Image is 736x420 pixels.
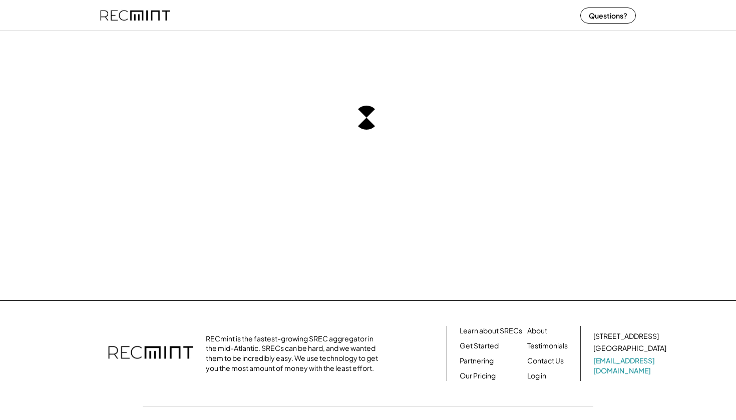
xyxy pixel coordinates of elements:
a: About [527,326,547,336]
img: recmint-logotype%403x.png [108,336,193,371]
a: Testimonials [527,341,568,351]
a: [EMAIL_ADDRESS][DOMAIN_NAME] [593,356,668,375]
button: Questions? [580,8,636,24]
img: recmint-logotype%403x%20%281%29.jpeg [100,2,170,29]
a: Get Started [460,341,499,351]
a: Learn about SRECs [460,326,522,336]
a: Partnering [460,356,494,366]
a: Contact Us [527,356,564,366]
div: [STREET_ADDRESS] [593,331,659,341]
div: RECmint is the fastest-growing SREC aggregator in the mid-Atlantic. SRECs can be hard, and we wan... [206,334,384,373]
a: Log in [527,371,546,381]
div: [GEOGRAPHIC_DATA] [593,343,666,353]
a: Our Pricing [460,371,496,381]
